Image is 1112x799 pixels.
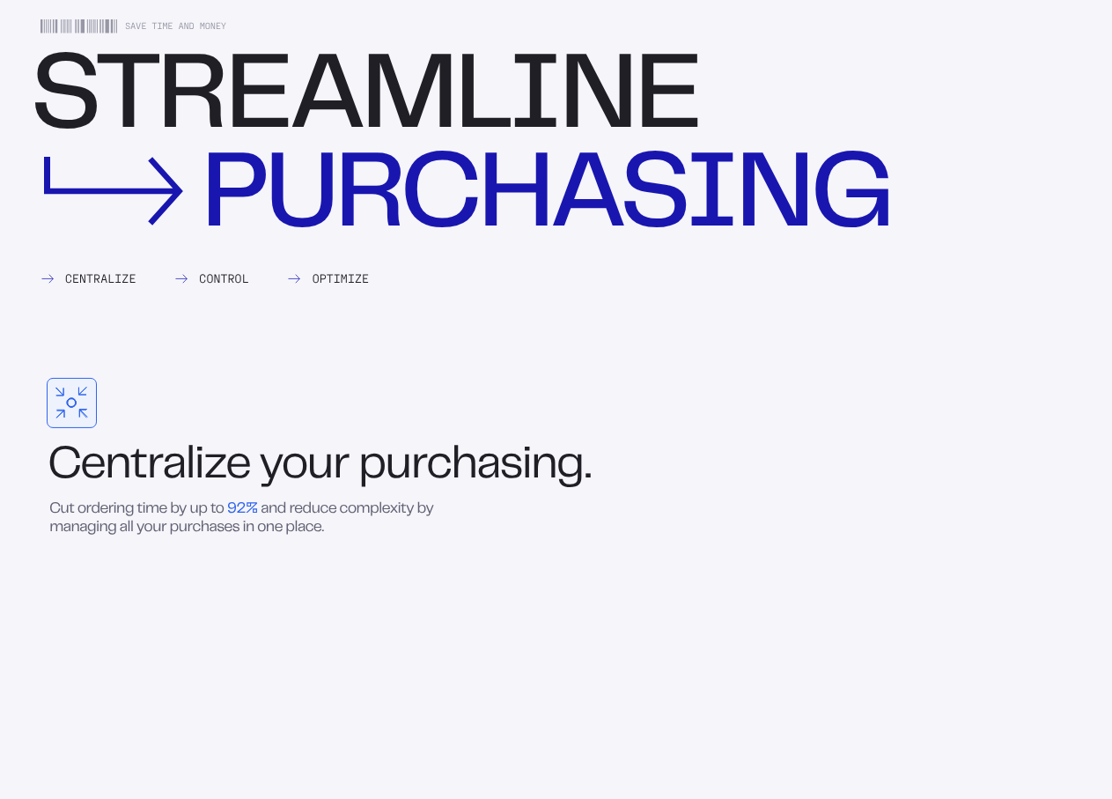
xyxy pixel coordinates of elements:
span: time [137,502,167,516]
span: ordering [77,502,134,516]
div: Control [174,272,248,285]
div: Centralize [41,272,136,285]
span: all [120,521,134,535]
span: to [210,502,225,516]
div: purchasing [202,151,892,249]
div: Optimize [287,272,369,285]
span: place. [285,521,323,535]
span: up [189,502,207,516]
span: Cut [49,502,74,516]
span: reduce [289,502,336,516]
span: 92% [227,502,258,516]
span: your [136,521,166,535]
div: Streamline [31,52,884,249]
span: complexity [340,502,414,516]
span: by [170,502,187,516]
span: purchases [170,521,240,535]
span: in [243,521,254,535]
span: managing [49,521,116,535]
span: and [261,502,286,516]
div: Centralize your purchasing. [31,447,1065,488]
div: Save Time and Money [31,19,1065,33]
span: by [417,502,434,516]
span: one [257,521,283,535]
